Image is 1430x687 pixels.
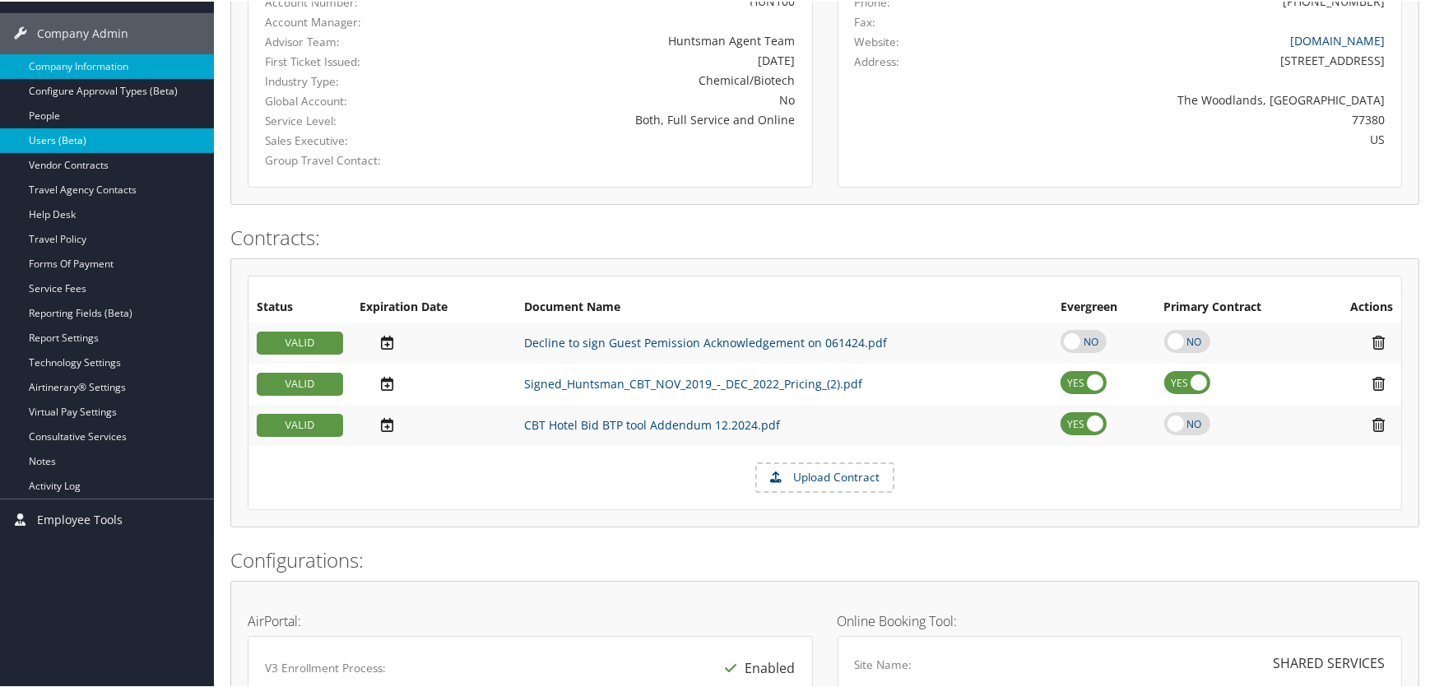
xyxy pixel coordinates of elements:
[1364,332,1393,350] i: Remove Contract
[1317,291,1401,321] th: Actions
[524,333,887,349] a: Decline to sign Guest Pemission Acknowledgement on 061424.pdf
[1273,652,1385,671] div: SHARED SERVICES
[993,50,1385,67] div: [STREET_ADDRESS]
[265,32,425,49] label: Advisor Team:
[855,32,900,49] label: Website:
[360,332,508,350] div: Add/Edit Date
[37,12,128,53] span: Company Admin
[993,129,1385,146] div: US
[450,50,796,67] div: [DATE]
[450,30,796,48] div: Huntsman Agent Team
[351,291,516,321] th: Expiration Date
[1052,291,1156,321] th: Evergreen
[855,12,876,29] label: Fax:
[265,12,425,29] label: Account Manager:
[516,291,1052,321] th: Document Name
[265,91,425,108] label: Global Account:
[757,462,893,490] label: Upload Contract
[450,109,796,127] div: Both, Full Service and Online
[37,498,123,539] span: Employee Tools
[450,70,796,87] div: Chemical/Biotech
[257,371,343,394] div: VALID
[1364,374,1393,391] i: Remove Contract
[248,291,351,321] th: Status
[1290,31,1385,47] a: [DOMAIN_NAME]
[230,545,1419,573] h2: Configurations:
[993,90,1385,107] div: The Woodlands, [GEOGRAPHIC_DATA]
[450,90,796,107] div: No
[257,330,343,353] div: VALID
[717,652,796,681] div: Enabled
[265,658,386,675] label: V3 Enrollment Process:
[360,415,508,432] div: Add/Edit Date
[1156,291,1318,321] th: Primary Contract
[993,109,1385,127] div: 77380
[524,374,862,390] a: Signed_Huntsman_CBT_NOV_2019_-_DEC_2022_Pricing_(2).pdf
[838,613,1403,626] h4: Online Booking Tool:
[855,52,900,68] label: Address:
[265,111,425,128] label: Service Level:
[1364,415,1393,432] i: Remove Contract
[524,415,780,431] a: CBT Hotel Bid BTP tool Addendum 12.2024.pdf
[855,655,912,671] label: Site Name:
[265,131,425,147] label: Sales Executive:
[265,151,425,167] label: Group Travel Contact:
[265,52,425,68] label: First Ticket Issued:
[230,222,1419,250] h2: Contracts:
[257,412,343,435] div: VALID
[265,72,425,88] label: Industry Type:
[248,613,813,626] h4: AirPortal:
[360,374,508,391] div: Add/Edit Date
